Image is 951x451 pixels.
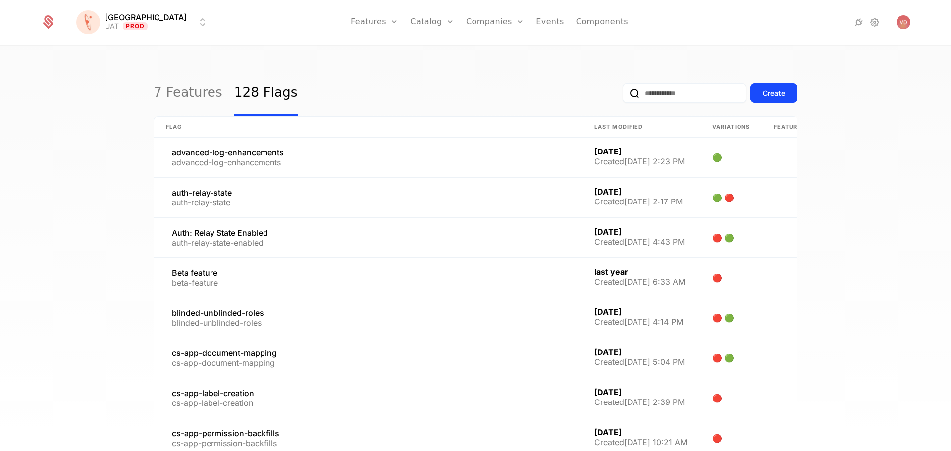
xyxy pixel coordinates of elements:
[154,70,222,116] a: 7 Features
[897,15,910,29] button: Open user button
[897,15,910,29] img: Vasilije Dolic
[869,16,881,28] a: Settings
[750,83,797,103] button: Create
[123,22,148,30] span: Prod
[582,117,700,138] th: Last Modified
[105,13,187,21] span: [GEOGRAPHIC_DATA]
[763,88,785,98] div: Create
[234,70,298,116] a: 128 Flags
[105,21,119,31] div: UAT
[762,117,859,138] th: Feature
[700,117,762,138] th: Variations
[853,16,865,28] a: Integrations
[76,10,100,34] img: Florence
[154,117,582,138] th: Flag
[79,11,209,33] button: Select environment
